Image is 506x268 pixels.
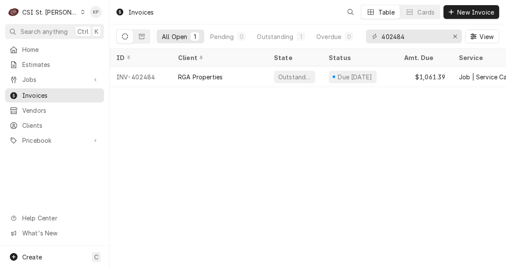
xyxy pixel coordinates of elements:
[5,211,104,225] a: Go to Help Center
[90,6,102,18] div: Kym Parson's Avatar
[94,253,98,262] span: C
[5,103,104,117] a: Vendors
[5,57,104,72] a: Estimates
[344,5,357,19] button: Open search
[5,226,104,240] a: Go to What's New
[478,32,495,41] span: View
[448,30,462,43] button: Erase input
[110,66,171,87] div: INV-402484
[337,72,373,81] div: Due [DATE]
[329,53,389,62] div: Status
[21,27,68,36] span: Search anything
[5,118,104,132] a: Clients
[378,8,395,17] div: Table
[22,91,100,100] span: Invoices
[178,53,259,62] div: Client
[455,8,496,17] span: New Invoice
[210,32,234,41] div: Pending
[22,60,100,69] span: Estimates
[465,30,499,43] button: View
[397,66,452,87] div: $1,061.39
[95,27,98,36] span: K
[298,32,304,41] div: 1
[77,27,89,36] span: Ctrl
[404,53,443,62] div: Amt. Due
[5,24,104,39] button: Search anythingCtrlK
[239,32,244,41] div: 0
[8,6,20,18] div: C
[178,72,223,81] div: RGA Properties
[192,32,197,41] div: 1
[22,121,100,130] span: Clients
[22,8,78,17] div: CSI St. [PERSON_NAME]
[277,72,312,81] div: Outstanding
[5,88,104,102] a: Invoices
[257,32,293,41] div: Outstanding
[381,30,446,43] input: Keyword search
[22,136,87,145] span: Pricebook
[162,32,187,41] div: All Open
[8,6,20,18] div: CSI St. Louis's Avatar
[90,6,102,18] div: KP
[5,42,104,57] a: Home
[443,5,499,19] button: New Invoice
[274,53,315,62] div: State
[417,8,435,17] div: Cards
[22,45,100,54] span: Home
[116,53,163,62] div: ID
[22,229,99,238] span: What's New
[22,106,100,115] span: Vendors
[22,253,42,261] span: Create
[5,133,104,148] a: Go to Pricebook
[22,75,87,84] span: Jobs
[346,32,351,41] div: 0
[316,32,341,41] div: Overdue
[22,214,99,223] span: Help Center
[5,72,104,87] a: Go to Jobs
